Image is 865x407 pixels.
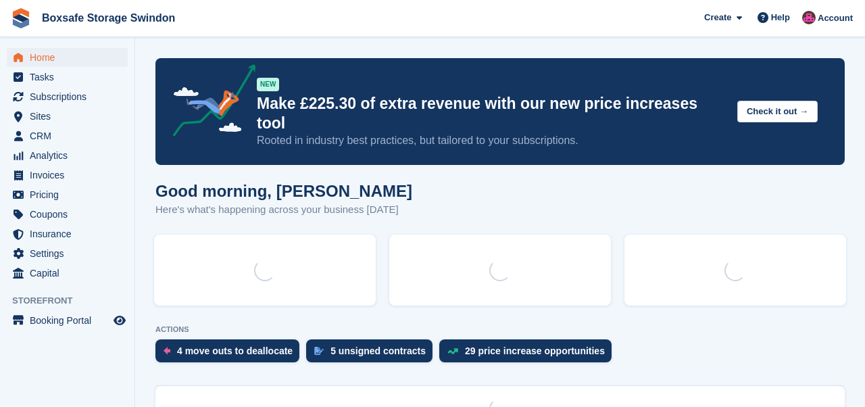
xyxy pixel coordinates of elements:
span: Account [818,11,853,25]
span: Tasks [30,68,111,87]
span: Insurance [30,224,111,243]
img: contract_signature_icon-13c848040528278c33f63329250d36e43548de30e8caae1d1a13099fd9432cc5.svg [314,347,324,355]
span: Pricing [30,185,111,204]
span: CRM [30,126,111,145]
span: Invoices [30,166,111,185]
a: menu [7,68,128,87]
div: 4 move outs to deallocate [177,345,293,356]
p: Here's what's happening across your business [DATE] [155,202,412,218]
a: menu [7,244,128,263]
img: stora-icon-8386f47178a22dfd0bd8f6a31ec36ba5ce8667c1dd55bd0f319d3a0aa187defe.svg [11,8,31,28]
img: price-adjustments-announcement-icon-8257ccfd72463d97f412b2fc003d46551f7dbcb40ab6d574587a9cd5c0d94... [162,64,256,141]
a: menu [7,48,128,67]
a: menu [7,224,128,243]
button: Check it out → [737,101,818,123]
a: menu [7,205,128,224]
div: 29 price increase opportunities [465,345,605,356]
img: Philip Matthews [802,11,816,24]
a: 5 unsigned contracts [306,339,439,369]
span: Capital [30,264,111,283]
a: 4 move outs to deallocate [155,339,306,369]
div: NEW [257,78,279,91]
span: Help [771,11,790,24]
p: ACTIONS [155,325,845,334]
span: Booking Portal [30,311,111,330]
p: Rooted in industry best practices, but tailored to your subscriptions. [257,133,726,148]
span: Create [704,11,731,24]
img: move_outs_to_deallocate_icon-f764333ba52eb49d3ac5e1228854f67142a1ed5810a6f6cc68b1a99e826820c5.svg [164,347,170,355]
div: 5 unsigned contracts [330,345,426,356]
a: menu [7,311,128,330]
a: menu [7,126,128,145]
a: menu [7,146,128,165]
p: Make £225.30 of extra revenue with our new price increases tool [257,94,726,133]
a: menu [7,107,128,126]
span: Sites [30,107,111,126]
h1: Good morning, [PERSON_NAME] [155,182,412,200]
a: Preview store [112,312,128,329]
a: menu [7,185,128,204]
span: Coupons [30,205,111,224]
span: Settings [30,244,111,263]
span: Storefront [12,294,134,308]
a: menu [7,264,128,283]
span: Subscriptions [30,87,111,106]
a: Boxsafe Storage Swindon [36,7,180,29]
a: menu [7,87,128,106]
span: Home [30,48,111,67]
img: price_increase_opportunities-93ffe204e8149a01c8c9dc8f82e8f89637d9d84a8eef4429ea346261dce0b2c0.svg [447,348,458,354]
span: Analytics [30,146,111,165]
a: 29 price increase opportunities [439,339,618,369]
a: menu [7,166,128,185]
